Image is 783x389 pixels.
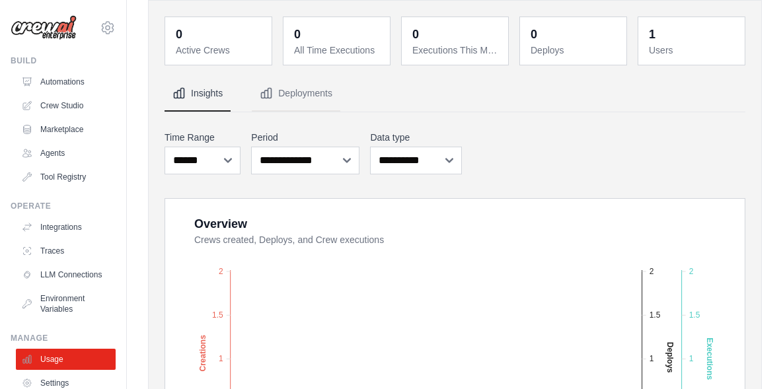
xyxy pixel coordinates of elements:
button: Insights [165,76,231,112]
div: 0 [176,25,182,44]
tspan: 2 [650,266,654,275]
div: Manage [11,333,116,343]
tspan: 1 [219,354,223,363]
tspan: 1.5 [212,310,223,320]
a: Tool Registry [16,166,116,188]
button: Deployments [252,76,340,112]
a: Crew Studio [16,95,116,116]
tspan: 1 [689,354,694,363]
div: 0 [294,25,301,44]
tspan: 1.5 [689,310,700,320]
dt: Executions This Month [412,44,500,57]
label: Period [251,131,359,144]
tspan: 1.5 [650,310,661,320]
label: Time Range [165,131,241,144]
tspan: 1 [650,354,654,363]
div: 0 [412,25,419,44]
dt: Active Crews [176,44,264,57]
a: Agents [16,143,116,164]
text: Deploys [665,341,675,372]
dt: All Time Executions [294,44,382,57]
nav: Tabs [165,76,745,112]
label: Data type [370,131,461,144]
div: 1 [649,25,655,44]
a: Traces [16,240,116,262]
a: Integrations [16,217,116,238]
a: Automations [16,71,116,92]
img: Logo [11,15,77,40]
dt: Users [649,44,737,57]
dt: Deploys [531,44,618,57]
text: Creations [198,334,207,371]
div: Operate [11,201,116,211]
text: Executions [705,337,714,380]
div: Overview [194,215,247,233]
a: Marketplace [16,119,116,140]
tspan: 2 [219,266,223,275]
a: Usage [16,349,116,370]
dt: Crews created, Deploys, and Crew executions [194,233,729,246]
div: Build [11,55,116,66]
a: LLM Connections [16,264,116,285]
a: Environment Variables [16,288,116,320]
tspan: 2 [689,266,694,275]
div: 0 [531,25,537,44]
